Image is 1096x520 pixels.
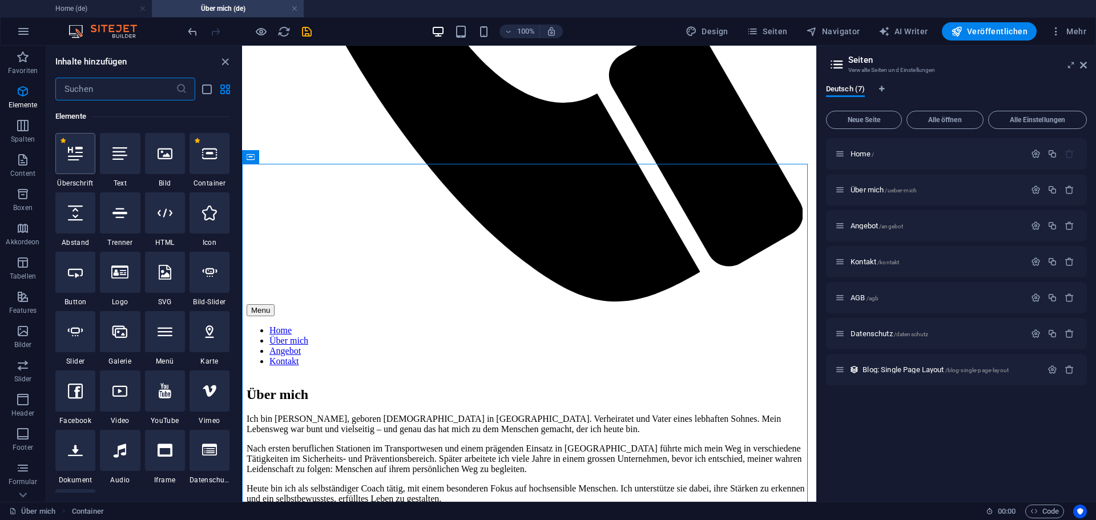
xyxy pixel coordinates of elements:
span: Code [1030,505,1059,518]
input: Suchen [55,78,176,100]
span: Klick, um Seite zu öffnen [851,150,874,158]
div: Bild-Slider [190,252,229,307]
span: Abstand [55,238,95,247]
button: close panel [218,55,232,68]
span: Veröffentlichen [951,26,1027,37]
span: Dokument [55,475,95,485]
button: Design [681,22,733,41]
span: Design [686,26,728,37]
div: Vimeo [190,370,229,425]
div: Duplizieren [1047,257,1057,267]
span: Logo [100,297,140,307]
span: /agb [867,295,879,301]
p: Spalten [11,135,35,144]
a: Klick, um Auswahl aufzuheben. Doppelklick öffnet Seitenverwaltung [9,505,55,518]
span: Video [100,416,140,425]
span: Facebook [55,416,95,425]
div: Entfernen [1065,221,1074,231]
div: Design (Strg+Alt+Y) [681,22,733,41]
i: Seite neu laden [277,25,291,38]
span: Deutsch (7) [826,82,865,98]
nav: breadcrumb [72,505,104,518]
p: Footer [13,443,33,452]
p: Header [11,409,34,418]
div: Duplizieren [1047,329,1057,338]
h6: Session-Zeit [986,505,1016,518]
div: Einstellungen [1031,293,1041,303]
span: Container [190,179,229,188]
div: Entfernen [1065,365,1074,374]
p: Bilder [14,340,32,349]
p: Elemente [9,100,38,110]
h6: Elemente [55,110,229,123]
button: undo [186,25,199,38]
div: Iframe [145,430,185,485]
span: Alle öffnen [912,116,978,123]
div: Entfernen [1065,257,1074,267]
span: Vimeo [190,416,229,425]
span: Seiten [747,26,788,37]
p: Akkordeon [6,237,39,247]
div: Dieses Layout wird als Template für alle Einträge dieser Collection genutzt (z.B. ein Blog Post).... [849,365,859,374]
span: /blog-single-page-layout [945,367,1009,373]
div: Button [55,252,95,307]
div: Einstellungen [1031,149,1041,159]
span: Icon [190,238,229,247]
div: Entfernen [1065,185,1074,195]
p: Favoriten [8,66,38,75]
button: grid-view [218,82,232,96]
span: Navigator [806,26,860,37]
span: /datenschutz [894,331,929,337]
span: Neue Seite [831,116,897,123]
span: Mehr [1050,26,1086,37]
span: Klick, um Seite zu öffnen [863,365,1009,374]
span: Karte [190,357,229,366]
div: Menü [145,311,185,366]
img: Editor Logo [66,25,151,38]
span: Text [100,179,140,188]
div: Karte [190,311,229,366]
div: Die Startseite kann nicht gelöscht werden [1065,149,1074,159]
span: Trenner [100,238,140,247]
button: save [300,25,313,38]
span: 00 00 [998,505,1016,518]
button: Seiten [742,22,792,41]
button: reload [277,25,291,38]
div: Datenschutz [190,430,229,485]
div: AGB/agb [847,294,1025,301]
div: Dokument [55,430,95,485]
div: HTML [145,192,185,247]
h4: Über mich (de) [152,2,304,15]
span: Datenschutz [190,475,229,485]
div: Blog: Single Page Layout/blog-single-page-layout [859,366,1042,373]
p: Tabellen [10,272,36,281]
span: Audio [100,475,140,485]
button: list-view [200,82,213,96]
span: Von Favoriten entfernen [194,138,200,144]
i: Save (Ctrl+S) [300,25,313,38]
div: Duplizieren [1047,293,1057,303]
span: YouTube [145,416,185,425]
div: Überschrift [55,133,95,188]
p: Content [10,169,35,178]
h3: Verwalte Seiten und Einstellungen [848,65,1064,75]
div: Entfernen [1065,293,1074,303]
div: Über mich/ueber-mich [847,186,1025,194]
span: /kontakt [877,259,899,265]
span: Bild [145,179,185,188]
button: Code [1025,505,1064,518]
div: SVG [145,252,185,307]
div: Einstellungen [1031,185,1041,195]
div: Home/ [847,150,1025,158]
div: Datenschutz/datenschutz [847,330,1025,337]
h6: 100% [517,25,535,38]
div: Angebot/angebot [847,222,1025,229]
span: Button [55,297,95,307]
div: Trenner [100,192,140,247]
span: : [1006,507,1008,515]
span: Galerie [100,357,140,366]
div: Duplizieren [1047,185,1057,195]
span: Slider [55,357,95,366]
p: Formular [9,477,38,486]
i: Rückgängig: Bild ändern (Strg+Z) [186,25,199,38]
